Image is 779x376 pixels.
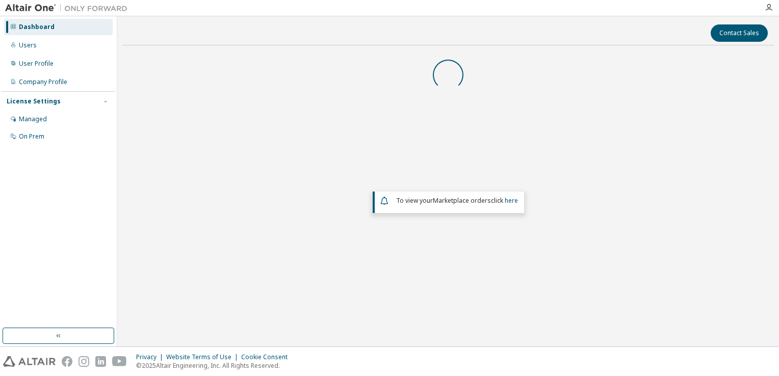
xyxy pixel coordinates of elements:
img: Altair One [5,3,133,13]
div: License Settings [7,97,61,105]
div: Website Terms of Use [166,353,241,361]
span: To view your click [396,196,518,205]
div: Company Profile [19,78,67,86]
img: linkedin.svg [95,356,106,367]
p: © 2025 Altair Engineering, Inc. All Rights Reserved. [136,361,294,370]
img: altair_logo.svg [3,356,56,367]
div: Cookie Consent [241,353,294,361]
a: here [505,196,518,205]
div: Managed [19,115,47,123]
div: User Profile [19,60,54,68]
img: instagram.svg [79,356,89,367]
div: Users [19,41,37,49]
div: Dashboard [19,23,55,31]
img: facebook.svg [62,356,72,367]
em: Marketplace orders [433,196,491,205]
div: Privacy [136,353,166,361]
img: youtube.svg [112,356,127,367]
div: On Prem [19,132,44,141]
button: Contact Sales [711,24,768,42]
